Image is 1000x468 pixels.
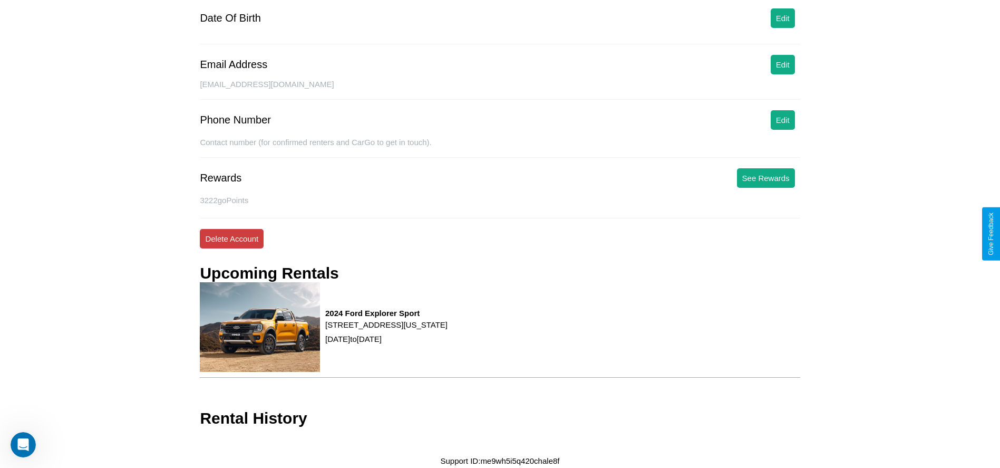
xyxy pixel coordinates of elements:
[771,55,795,74] button: Edit
[11,432,36,457] iframe: Intercom live chat
[325,309,448,318] h3: 2024 Ford Explorer Sport
[200,229,264,249] button: Delete Account
[771,110,795,130] button: Edit
[200,282,320,372] img: rental
[200,264,338,282] h3: Upcoming Rentals
[200,172,241,184] div: Rewards
[200,138,800,158] div: Contact number (for confirmed renters and CarGo to get in touch).
[325,318,448,332] p: [STREET_ADDRESS][US_STATE]
[200,59,267,71] div: Email Address
[441,454,560,468] p: Support ID: me9wh5i5q420chale8f
[325,332,448,346] p: [DATE] to [DATE]
[200,193,800,207] p: 3222 goPoints
[200,12,261,24] div: Date Of Birth
[987,213,995,255] div: Give Feedback
[200,80,800,100] div: [EMAIL_ADDRESS][DOMAIN_NAME]
[771,8,795,28] button: Edit
[200,409,307,427] h3: Rental History
[737,168,795,188] button: See Rewards
[200,114,271,126] div: Phone Number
